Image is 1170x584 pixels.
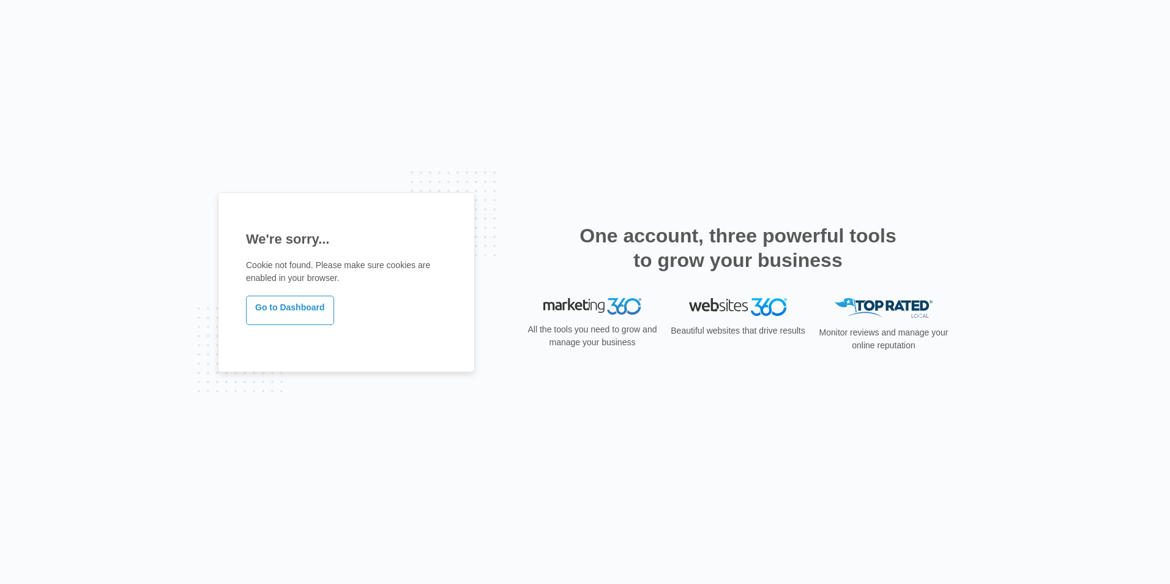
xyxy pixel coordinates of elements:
[246,229,447,249] h1: We're sorry...
[576,223,900,272] h2: One account, three powerful tools to grow your business
[815,326,952,352] p: Monitor reviews and manage your online reputation
[689,298,787,316] img: Websites 360
[669,324,807,337] p: Beautiful websites that drive results
[246,296,334,325] a: Go to Dashboard
[835,298,933,318] img: Top Rated Local
[543,298,641,315] img: Marketing 360
[524,323,661,349] p: All the tools you need to grow and manage your business
[246,259,447,285] p: Cookie not found. Please make sure cookies are enabled in your browser.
